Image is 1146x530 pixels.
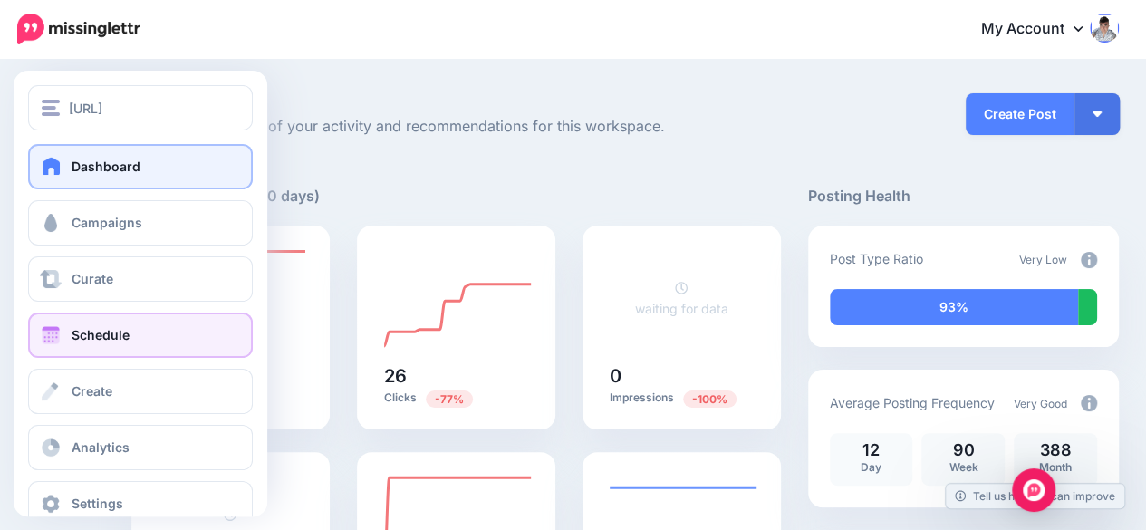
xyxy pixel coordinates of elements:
span: Previous period: 5.35K [683,390,737,408]
div: 93% of your posts in the last 30 days have been from Drip Campaigns [830,289,1079,325]
span: [URL] [69,98,102,119]
span: Schedule [72,327,130,342]
p: 90 [930,442,996,458]
span: Here's an overview of your activity and recommendations for this workspace. [131,115,781,139]
a: Create Post [966,93,1074,135]
span: Curate [72,271,113,286]
div: 7% of your posts in the last 30 days were manually created (i.e. were not from Drip Campaigns or ... [1078,289,1097,325]
p: Average Posting Frequency [830,392,995,413]
span: Create [72,383,112,399]
img: arrow-down-white.png [1093,111,1102,117]
h5: 0 [610,367,754,385]
p: Impressions [610,390,754,407]
span: Previous period: 111 [426,390,473,408]
h5: 26 [384,367,528,385]
span: Very Good [1014,397,1067,410]
button: [URL] [28,85,253,130]
a: My Account [963,7,1119,52]
span: Very Low [1019,253,1067,266]
a: Create [28,369,253,414]
a: Dashboard [28,144,253,189]
img: menu.png [42,100,60,116]
a: waiting for data [635,280,728,316]
span: Campaigns [72,215,142,230]
div: Open Intercom Messenger [1012,468,1055,512]
img: info-circle-grey.png [1081,252,1097,268]
p: Clicks [384,390,528,407]
span: Month [1039,460,1072,474]
span: Settings [72,496,123,511]
img: info-circle-grey.png [1081,395,1097,411]
span: Dashboard [72,159,140,174]
a: Curate [28,256,253,302]
a: Schedule [28,313,253,358]
a: Analytics [28,425,253,470]
img: Missinglettr [17,14,140,44]
p: 12 [839,442,904,458]
span: Day [861,460,881,474]
a: Tell us how we can improve [946,484,1124,508]
h5: Posting Health [808,185,1119,207]
span: Week [949,460,977,474]
p: 388 [1023,442,1088,458]
p: Post Type Ratio [830,248,923,269]
span: Analytics [72,439,130,455]
a: Settings [28,481,253,526]
a: Campaigns [28,200,253,246]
